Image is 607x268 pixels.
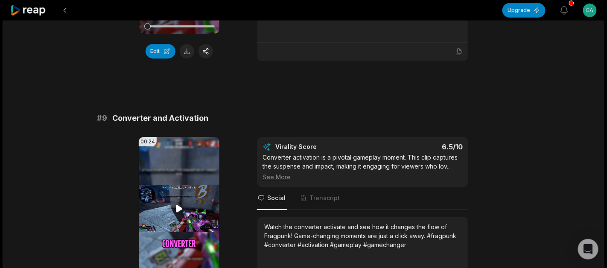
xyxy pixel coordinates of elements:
div: See More [263,172,463,181]
div: 6.5 /10 [371,143,463,151]
div: Open Intercom Messenger [578,239,598,259]
div: Virality Score [275,143,367,151]
span: Converter and Activation [112,112,208,124]
button: Edit [146,44,175,58]
button: Upgrade [502,3,546,17]
span: Social [267,194,286,202]
div: Converter activation is a pivotal gameplay moment. This clip captures the suspense and impact, ma... [263,153,463,181]
span: # 9 [97,112,107,124]
span: Transcript [309,194,340,202]
div: Watch the converter activate and see how it changes the flow of Fragpunk! Game-changing moments a... [264,222,461,249]
nav: Tabs [257,187,468,210]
